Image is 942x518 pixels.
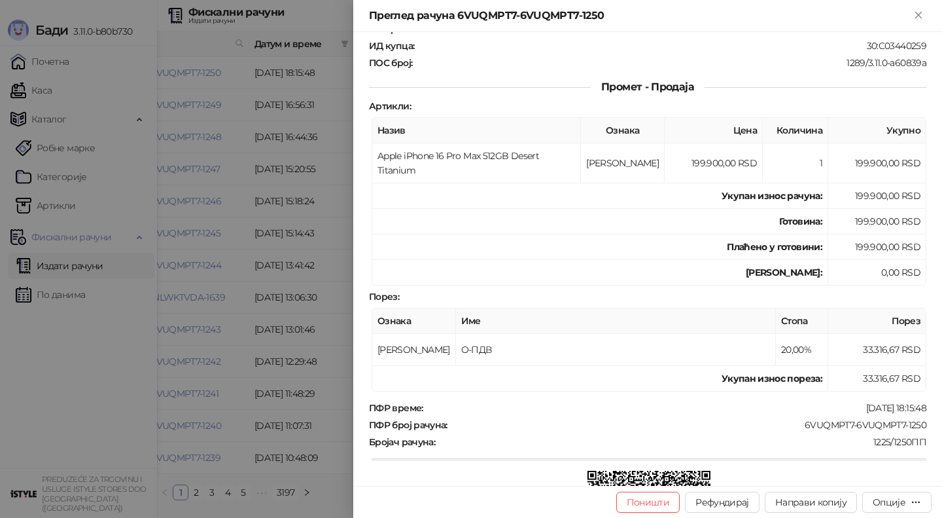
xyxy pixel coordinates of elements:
[413,57,928,69] div: 1289/3.11.0-a60839a
[372,118,581,143] th: Назив
[779,215,822,227] strong: Готовина :
[369,100,411,112] strong: Артикли :
[763,118,828,143] th: Количина
[765,492,857,513] button: Направи копију
[372,143,581,183] td: Apple iPhone 16 Pro Max 512GB Desert Titanium
[828,366,926,392] td: 33.316,67 RSD
[862,492,932,513] button: Опције
[873,496,905,508] div: Опције
[828,143,926,183] td: 199.900,00 RSD
[369,8,911,24] div: Преглед рачуна 6VUQMPT7-6VUQMPT7-1250
[828,334,926,366] td: 33.316,67 RSD
[456,334,776,366] td: О-ПДВ
[369,402,423,414] strong: ПФР време :
[722,373,822,384] strong: Укупан износ пореза:
[369,436,435,448] strong: Бројач рачуна :
[727,241,822,253] strong: Плаћено у готовини:
[581,143,665,183] td: [PERSON_NAME]
[722,190,822,202] strong: Укупан износ рачуна :
[828,118,926,143] th: Укупно
[436,436,928,448] div: 1225/1250ПП
[828,260,926,286] td: 0,00 RSD
[616,492,680,513] button: Поништи
[763,143,828,183] td: 1
[828,308,926,334] th: Порез
[425,402,928,414] div: [DATE] 18:15:48
[776,334,828,366] td: 20,00%
[369,291,399,303] strong: Порез :
[581,118,665,143] th: Ознака
[456,308,776,334] th: Име
[415,40,928,52] div: 30:C03440259
[372,334,456,366] td: [PERSON_NAME]
[776,308,828,334] th: Стопа
[828,183,926,209] td: 199.900,00 RSD
[665,143,763,183] td: 199.900,00 RSD
[591,81,705,93] span: Промет - Продаја
[775,496,846,508] span: Направи копију
[372,308,456,334] th: Ознака
[665,118,763,143] th: Цена
[911,8,926,24] button: Close
[746,267,822,278] strong: [PERSON_NAME]:
[369,57,412,69] strong: ПОС број :
[449,419,928,431] div: 6VUQMPT7-6VUQMPT7-1250
[369,419,447,431] strong: ПФР број рачуна :
[828,209,926,234] td: 199.900,00 RSD
[685,492,759,513] button: Рефундирај
[828,234,926,260] td: 199.900,00 RSD
[369,40,414,52] strong: ИД купца :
